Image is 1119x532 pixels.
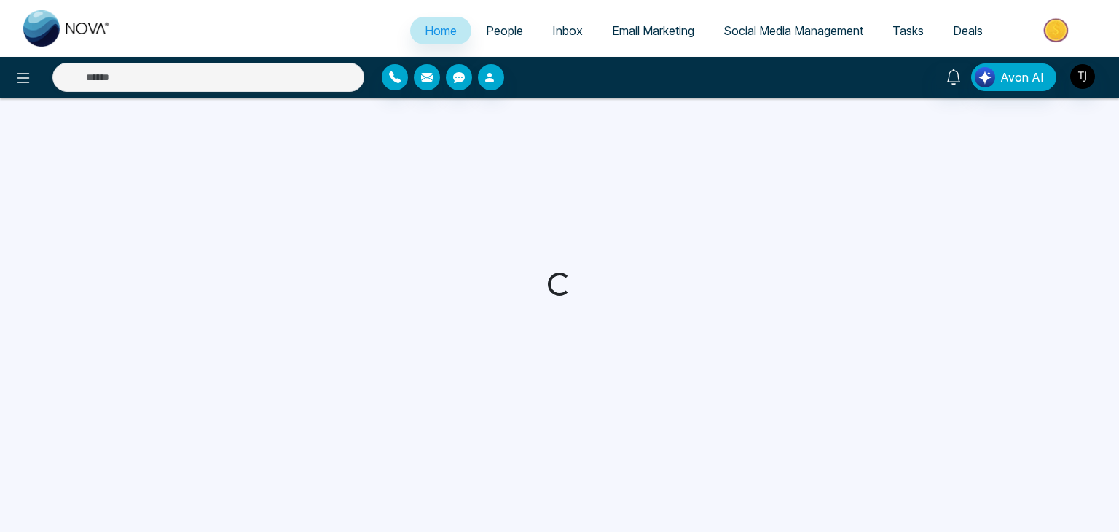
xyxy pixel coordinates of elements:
span: Tasks [892,23,924,38]
a: Tasks [878,17,938,44]
img: Market-place.gif [1005,14,1110,47]
a: Email Marketing [597,17,709,44]
span: Home [425,23,457,38]
a: Social Media Management [709,17,878,44]
a: People [471,17,538,44]
span: Email Marketing [612,23,694,38]
img: User Avatar [1070,64,1095,89]
span: Inbox [552,23,583,38]
a: Inbox [538,17,597,44]
img: Lead Flow [975,67,995,87]
button: Avon AI [971,63,1056,91]
a: Deals [938,17,997,44]
span: Deals [953,23,983,38]
span: People [486,23,523,38]
span: Social Media Management [723,23,863,38]
a: Home [410,17,471,44]
img: Nova CRM Logo [23,10,111,47]
span: Avon AI [1000,69,1044,86]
